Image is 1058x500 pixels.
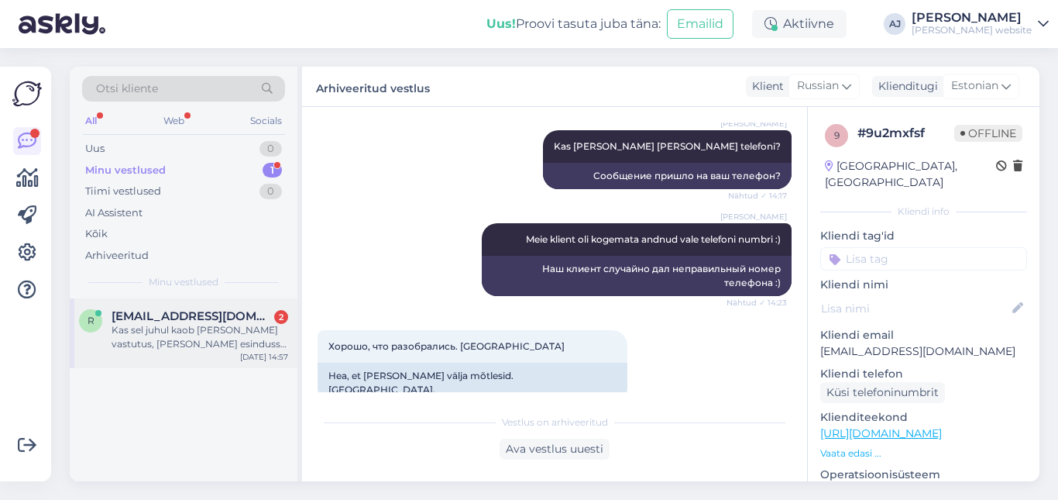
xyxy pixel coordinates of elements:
p: Kliendi tag'id [820,228,1027,244]
b: Uus! [486,16,516,31]
p: Klienditeekond [820,409,1027,426]
span: Meie klient oli kogemata andnud vale telefoni numbri :) [526,233,781,245]
a: [PERSON_NAME][PERSON_NAME] website [912,12,1049,36]
div: Proovi tasuta juba täna: [486,15,661,33]
div: [GEOGRAPHIC_DATA], [GEOGRAPHIC_DATA] [825,158,996,191]
span: r [88,315,94,326]
p: [EMAIL_ADDRESS][DOMAIN_NAME] [820,343,1027,360]
p: Vaata edasi ... [820,447,1027,460]
input: Lisa tag [820,247,1027,271]
span: Kas [PERSON_NAME] [PERSON_NAME] telefoni? [554,140,781,152]
span: Estonian [951,78,998,95]
div: Küsi telefoninumbrit [820,382,945,403]
div: 2 [274,310,288,324]
p: Kliendi telefon [820,366,1027,382]
div: 0 [259,184,282,199]
div: AI Assistent [85,205,143,221]
div: [PERSON_NAME] [912,12,1032,24]
p: Operatsioonisüsteem [820,467,1027,483]
span: [PERSON_NAME] [720,211,787,222]
div: Socials [247,111,285,131]
div: AJ [884,13,905,35]
p: Kliendi email [820,327,1027,343]
div: Uus [85,141,105,157]
div: Kas sel juhul kaob [PERSON_NAME] vastutus, [PERSON_NAME] esindusse jõudnud toode on vigastatud? [112,323,288,351]
div: 0 [259,141,282,157]
span: Nähtud ✓ 14:23 [727,297,787,309]
a: [URL][DOMAIN_NAME] [820,426,942,440]
div: Arhiveeritud [85,248,149,264]
span: Nähtud ✓ 14:17 [728,190,787,202]
span: Хорошо, что разобрались. [GEOGRAPHIC_DATA] [328,340,565,352]
div: All [82,111,100,131]
div: Klient [746,78,784,95]
label: Arhiveeritud vestlus [316,76,430,97]
div: # 9u2mxfsf [857,124,954,143]
div: Aktiivne [752,10,847,38]
span: Russian [797,78,839,95]
div: Наш клиент случайно дал неправильный номер телефона :) [482,256,792,296]
div: Tiimi vestlused [85,184,161,199]
p: Kliendi nimi [820,277,1027,293]
div: Kõik [85,226,108,242]
div: Klienditugi [872,78,938,95]
span: Vestlus on arhiveeritud [502,416,608,429]
div: Hea, et [PERSON_NAME] välja mõtlesid. [GEOGRAPHIC_DATA]. [318,363,627,403]
div: Kliendi info [820,205,1027,219]
div: Minu vestlused [85,163,166,178]
div: [DATE] 14:57 [240,351,288,363]
span: [PERSON_NAME] [720,118,787,129]
span: Minu vestlused [149,275,218,289]
span: Offline [954,125,1022,142]
img: Askly Logo [12,79,42,109]
span: 9 [834,129,840,141]
div: Web [160,111,187,131]
div: Ava vestlus uuesti [500,439,610,460]
span: romet.tristan@gmail.com [112,309,273,323]
div: 1 [263,163,282,178]
div: Сообщение пришло на ваш телефон? [543,163,792,189]
div: [PERSON_NAME] website [912,24,1032,36]
button: Emailid [667,9,733,39]
input: Lisa nimi [821,300,1009,317]
span: Otsi kliente [96,81,158,97]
